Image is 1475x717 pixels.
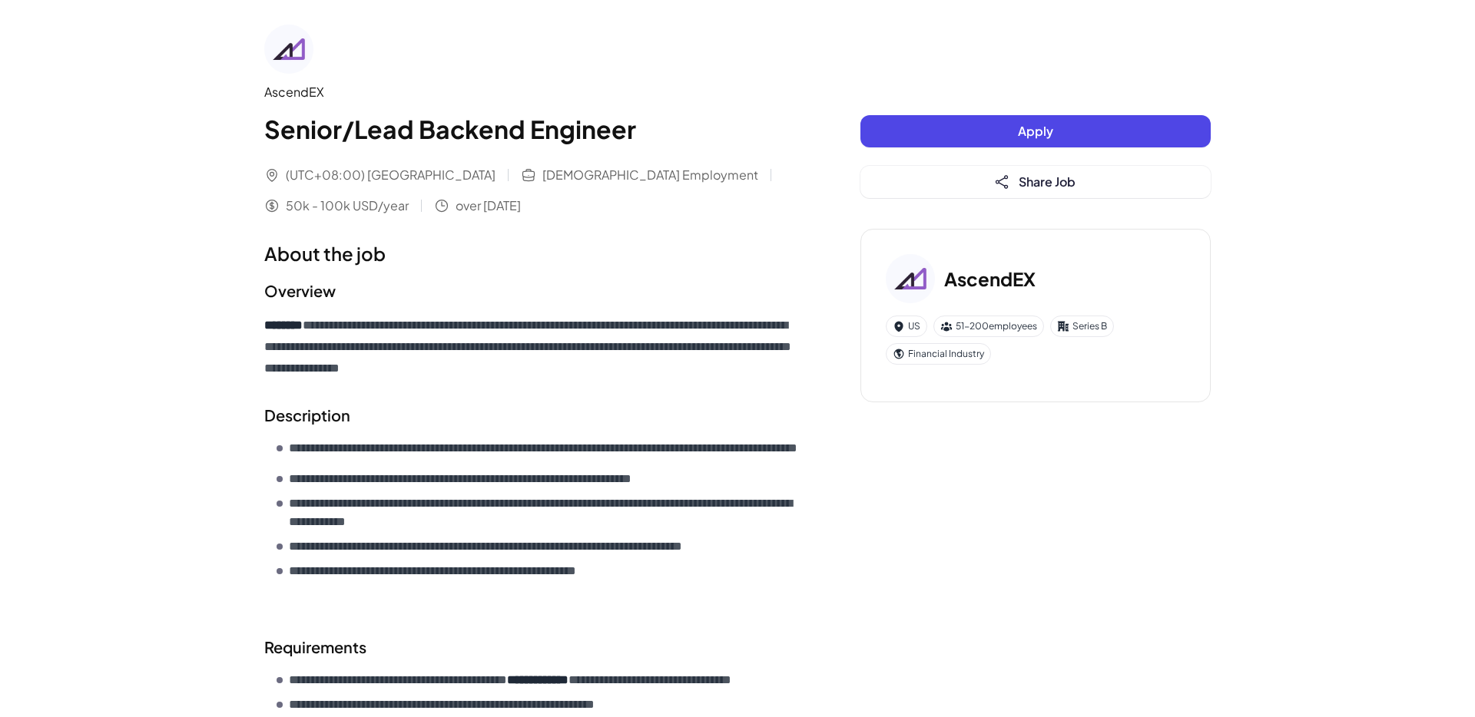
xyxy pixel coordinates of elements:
h2: Description [264,404,799,427]
h1: Senior/Lead Backend Engineer [264,111,799,147]
div: 51-200 employees [933,316,1044,337]
button: Apply [860,115,1211,147]
div: US [886,316,927,337]
h2: Requirements [264,636,799,659]
span: Apply [1018,123,1053,139]
span: over [DATE] [456,197,521,215]
span: Share Job [1019,173,1076,190]
img: As [886,254,935,303]
div: AscendEX [264,83,799,101]
span: [DEMOGRAPHIC_DATA] Employment [542,166,758,184]
h3: AscendEX [944,265,1036,292]
img: As [264,25,313,74]
span: (UTC+08:00) [GEOGRAPHIC_DATA] [286,166,496,184]
button: Share Job [860,166,1211,198]
span: 50k - 100k USD/year [286,197,409,215]
h1: About the job [264,240,799,267]
div: Series B [1050,316,1114,337]
h2: Overview [264,279,799,302]
div: Financial Industry [886,343,991,365]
